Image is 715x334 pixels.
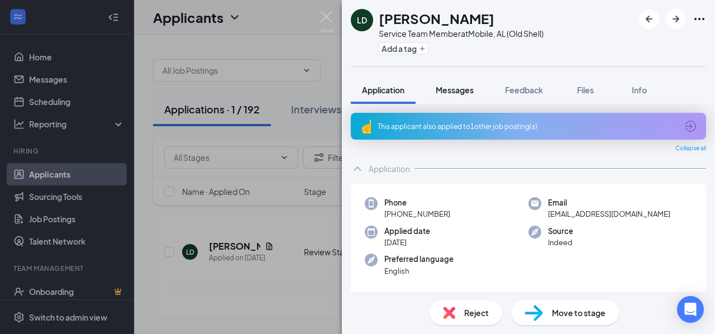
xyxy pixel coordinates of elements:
div: Service Team Member at Mobile, AL (Old Shell) [379,28,544,39]
button: PlusAdd a tag [379,42,428,54]
div: Application [369,163,410,174]
div: Open Intercom Messenger [677,296,704,323]
svg: ArrowCircle [684,120,697,133]
svg: Ellipses [693,12,706,26]
span: Preferred language [384,254,454,265]
span: Collapse all [675,144,706,153]
svg: Plus [419,45,426,52]
span: Source [548,226,573,237]
span: [PHONE_NUMBER] [384,208,450,220]
span: [DATE] [384,237,430,248]
span: English [384,265,454,276]
h1: [PERSON_NAME] [379,9,494,28]
span: Phone [384,197,450,208]
div: LD [357,15,367,26]
span: Feedback [505,85,543,95]
span: Move to stage [552,307,606,319]
svg: ArrowLeftNew [642,12,656,26]
button: ArrowRight [666,9,686,29]
span: Files [577,85,594,95]
svg: ArrowRight [669,12,683,26]
div: This applicant also applied to 1 other job posting(s) [378,122,677,131]
span: Email [548,197,670,208]
span: Indeed [548,237,573,248]
span: [EMAIL_ADDRESS][DOMAIN_NAME] [548,208,670,220]
span: Reject [464,307,489,319]
svg: ChevronUp [351,162,364,175]
span: Applied date [384,226,430,237]
span: Messages [436,85,474,95]
button: ArrowLeftNew [639,9,659,29]
span: Info [632,85,647,95]
span: Application [362,85,404,95]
